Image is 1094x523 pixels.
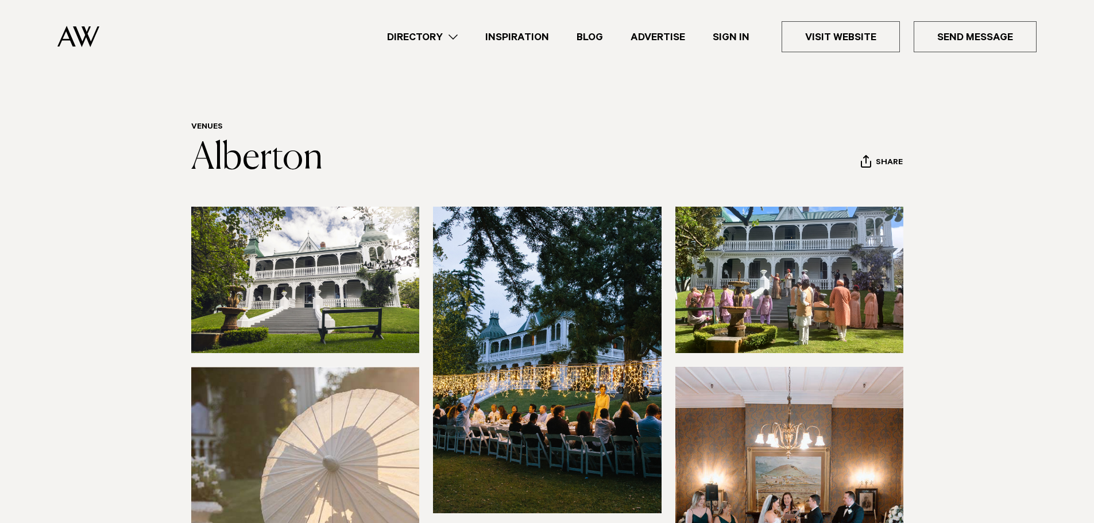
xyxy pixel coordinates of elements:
[191,140,323,177] a: Alberton
[617,29,699,45] a: Advertise
[471,29,563,45] a: Inspiration
[373,29,471,45] a: Directory
[191,207,420,353] img: Heritage home Mt Albert
[860,154,903,172] button: Share
[876,158,903,169] span: Share
[191,123,223,132] a: Venues
[782,21,900,52] a: Visit Website
[699,29,763,45] a: Sign In
[675,207,904,353] img: Wedding party Auckland
[563,29,617,45] a: Blog
[433,207,662,513] img: Fairy lights wedding reception
[914,21,1037,52] a: Send Message
[57,26,99,47] img: Auckland Weddings Logo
